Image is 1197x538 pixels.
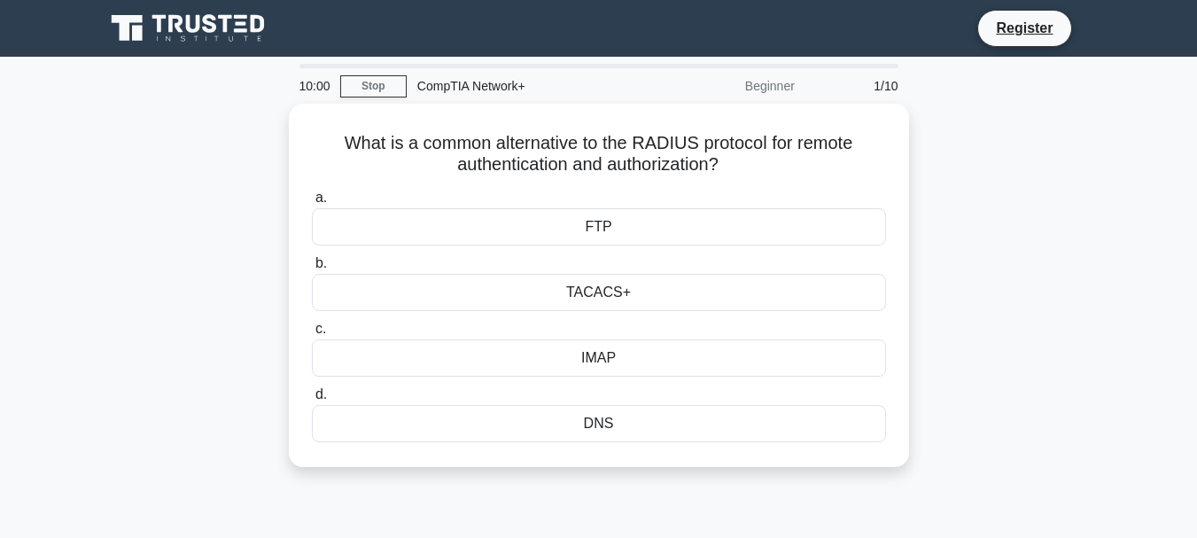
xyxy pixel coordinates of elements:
[310,132,888,176] h5: What is a common alternative to the RADIUS protocol for remote authentication and authorization?
[407,68,650,104] div: CompTIA Network+
[340,75,407,97] a: Stop
[315,190,327,205] span: a.
[312,208,886,246] div: FTP
[315,386,327,402] span: d.
[289,68,340,104] div: 10:00
[985,17,1063,39] a: Register
[315,255,327,270] span: b.
[805,68,909,104] div: 1/10
[650,68,805,104] div: Beginner
[312,274,886,311] div: TACACS+
[312,405,886,442] div: DNS
[312,339,886,377] div: IMAP
[315,321,326,336] span: c.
